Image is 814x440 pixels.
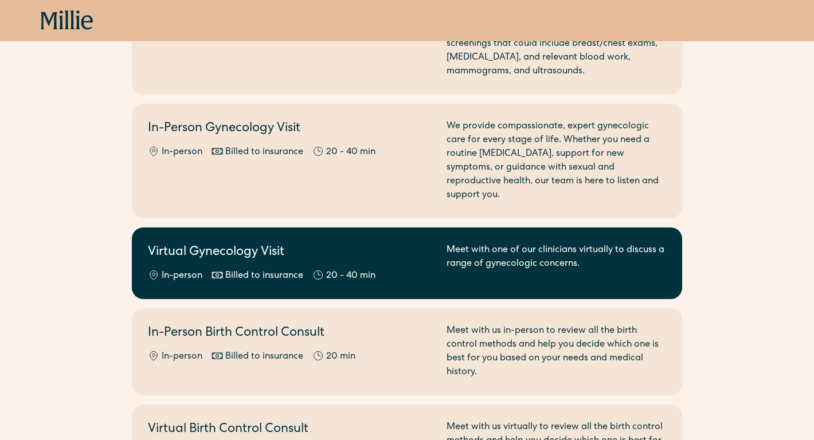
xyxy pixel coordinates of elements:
h2: Virtual Birth Control Consult [148,421,433,439]
a: In-Person Gynecology VisitIn-personBilled to insurance20 - 40 minWe provide compassionate, expert... [132,104,682,218]
div: 20 - 40 min [326,269,375,283]
div: Meet with one of our clinicians virtually to discuss a range of gynecologic concerns. [447,243,666,283]
div: In-person [162,350,202,364]
div: In-person [162,146,202,159]
a: Virtual Gynecology VisitIn-personBilled to insurance20 - 40 minMeet with one of our clinicians vi... [132,227,682,299]
div: 20 - 40 min [326,146,375,159]
div: We provide compassionate, expert gynecologic care for every stage of life. Whether you need a rou... [447,120,666,202]
a: In-Person Birth Control ConsultIn-personBilled to insurance20 minMeet with us in-person to review... [132,308,682,395]
div: 20 min [326,350,355,364]
h2: In-Person Birth Control Consult [148,324,433,343]
div: Meet with us in-person to review all the birth control methods and help you decide which one is b... [447,324,666,379]
h2: Virtual Gynecology Visit [148,243,433,262]
h2: In-Person Gynecology Visit [148,120,433,139]
div: Billed to insurance [225,350,303,364]
div: Billed to insurance [225,146,303,159]
div: In-person [162,269,202,283]
div: Billed to insurance [225,269,303,283]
